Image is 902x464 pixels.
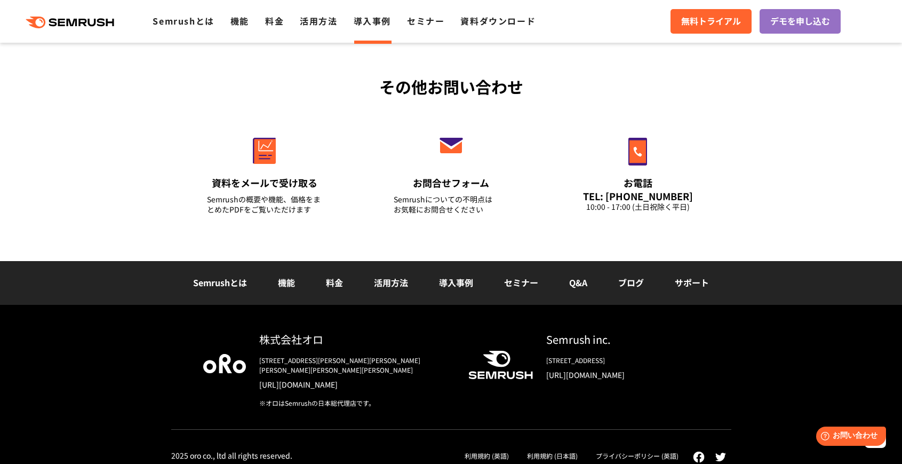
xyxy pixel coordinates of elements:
[374,276,408,289] a: 活用方法
[681,14,741,28] span: 無料トライアル
[693,451,705,463] img: facebook
[760,9,841,34] a: デモを申し込む
[546,369,699,380] a: [URL][DOMAIN_NAME]
[546,332,699,347] div: Semrush inc.
[465,451,509,460] a: 利用規約 (英語)
[259,379,451,390] a: [URL][DOMAIN_NAME]
[460,14,536,27] a: 資料ダウンロード
[326,276,343,289] a: 料金
[354,14,391,27] a: 導入事例
[394,194,509,215] div: Semrushについての不明点は お気軽にお問合せください
[580,190,696,202] div: TEL: [PHONE_NUMBER]
[596,451,679,460] a: プライバシーポリシー (英語)
[193,276,247,289] a: Semrushとは
[569,276,587,289] a: Q&A
[770,14,830,28] span: デモを申し込む
[207,176,322,190] div: 資料をメールで受け取る
[618,276,644,289] a: ブログ
[407,14,444,27] a: セミナー
[259,398,451,408] div: ※オロはSemrushの日本総代理店です。
[171,451,292,460] div: 2025 oro co., ltd all rights reserved.
[300,14,337,27] a: 活用方法
[371,115,531,228] a: お問合せフォーム Semrushについての不明点はお気軽にお問合せください
[580,202,696,212] div: 10:00 - 17:00 (土日祝除く平日)
[265,14,284,27] a: 料金
[675,276,709,289] a: サポート
[715,453,726,461] img: twitter
[259,332,451,347] div: 株式会社オロ
[807,422,890,452] iframe: Help widget launcher
[580,176,696,190] div: お電話
[394,176,509,190] div: お問合せフォーム
[153,14,214,27] a: Semrushとは
[171,75,731,99] div: その他お問い合わせ
[230,14,249,27] a: 機能
[504,276,538,289] a: セミナー
[259,356,451,375] div: [STREET_ADDRESS][PERSON_NAME][PERSON_NAME][PERSON_NAME][PERSON_NAME][PERSON_NAME]
[278,276,295,289] a: 機能
[527,451,578,460] a: 利用規約 (日本語)
[203,354,246,373] img: oro company
[185,115,345,228] a: 資料をメールで受け取る Semrushの概要や機能、価格をまとめたPDFをご覧いただけます
[546,356,699,365] div: [STREET_ADDRESS]
[207,194,322,215] div: Semrushの概要や機能、価格をまとめたPDFをご覧いただけます
[439,276,473,289] a: 導入事例
[670,9,752,34] a: 無料トライアル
